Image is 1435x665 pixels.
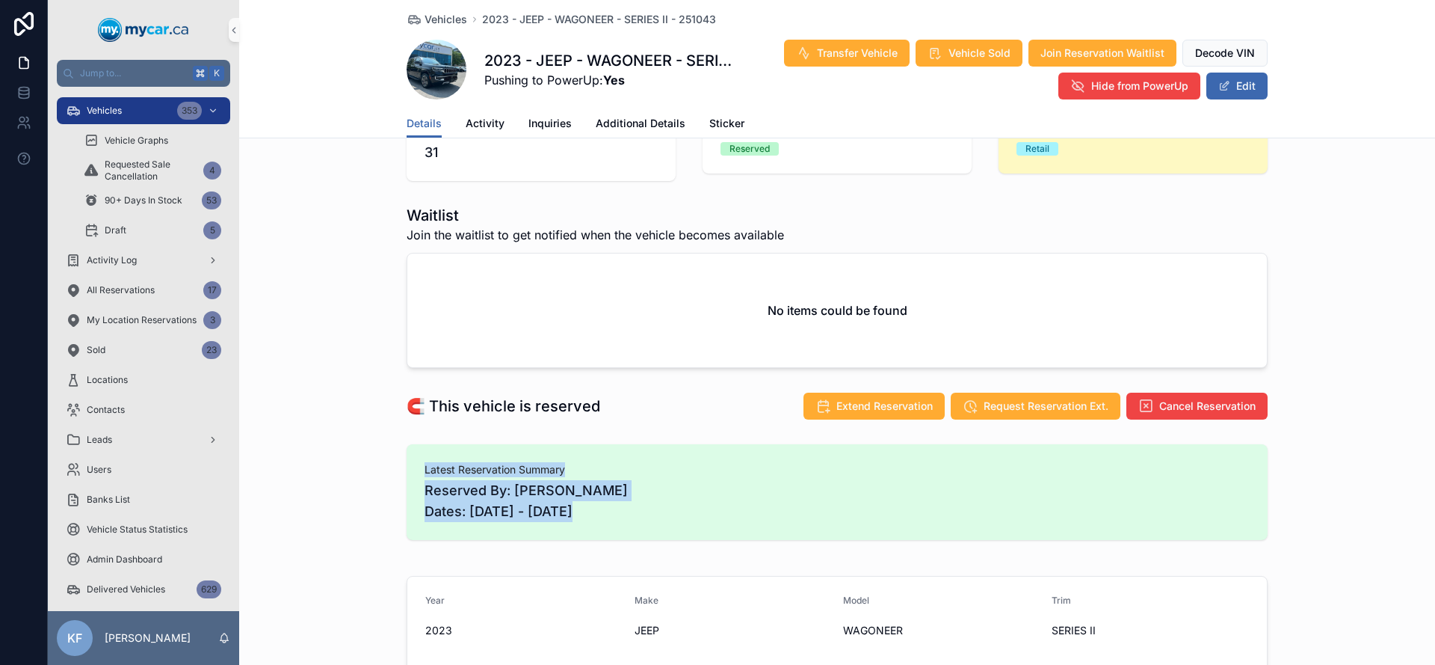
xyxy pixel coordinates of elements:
[466,116,504,131] span: Activity
[87,105,122,117] span: Vehicles
[407,110,442,138] a: Details
[407,226,784,244] span: Join the waitlist to get notified when the vehicle becomes available
[407,116,442,131] span: Details
[1040,46,1164,61] span: Join Reservation Waitlist
[57,247,230,274] a: Activity Log
[87,314,197,326] span: My Location Reservations
[817,46,898,61] span: Transfer Vehicle
[87,524,188,536] span: Vehicle Status Statistics
[484,71,732,89] span: Pushing to PowerUp:
[87,434,112,446] span: Leads
[407,396,600,417] h1: 🧲 This vehicle is reserved
[98,18,189,42] img: App logo
[466,110,504,140] a: Activity
[1025,142,1049,156] div: Retail
[57,456,230,483] a: Users
[596,110,685,140] a: Additional Details
[729,142,770,156] div: Reserved
[57,516,230,543] a: Vehicle Status Statistics
[1028,40,1176,67] button: Join Reservation Waitlist
[75,127,230,154] a: Vehicle Graphs
[57,546,230,573] a: Admin Dashboard
[211,67,223,79] span: K
[425,462,1250,477] span: Latest Reservation Summary
[87,464,111,476] span: Users
[916,40,1022,67] button: Vehicle Sold
[528,116,572,131] span: Inquiries
[57,60,230,87] button: Jump to...K
[1091,79,1188,94] span: Hide from PowerUp
[57,426,230,453] a: Leads
[1052,595,1071,606] span: Trim
[177,102,202,120] div: 353
[87,284,155,296] span: All Reservations
[596,116,685,131] span: Additional Details
[80,67,187,79] span: Jump to...
[836,399,933,414] span: Extend Reservation
[784,40,910,67] button: Transfer Vehicle
[57,307,230,334] a: My Location Reservations3
[105,224,126,236] span: Draft
[425,595,445,606] span: Year
[1052,623,1249,638] span: SERIES II
[87,344,105,356] span: Sold
[57,486,230,513] a: Banks List
[528,110,572,140] a: Inquiries
[1058,73,1200,99] button: Hide from PowerUp
[202,341,221,359] div: 23
[484,50,732,71] h1: 2023 - JEEP - WAGONEER - SERIES II - 251043
[803,393,945,420] button: Extend Reservation
[1126,393,1268,420] button: Cancel Reservation
[57,367,230,393] a: Locations
[87,583,165,595] span: Delivered Vehicles
[407,12,467,27] a: Vehicles
[105,159,197,183] span: Requested Sale Cancellation
[1159,399,1256,414] span: Cancel Reservation
[87,404,125,416] span: Contacts
[482,12,716,27] a: 2023 - JEEP - WAGONEER - SERIES II - 251043
[843,623,1040,638] span: WAGONEER
[203,221,221,239] div: 5
[105,631,191,646] p: [PERSON_NAME]
[951,393,1120,420] button: Request Reservation Ext.
[105,135,168,147] span: Vehicle Graphs
[407,205,784,226] h1: Waitlist
[768,301,907,319] h2: No items could be found
[57,97,230,124] a: Vehicles353
[425,480,1250,522] span: Reserved By: [PERSON_NAME] Dates: [DATE] - [DATE]
[87,494,130,506] span: Banks List
[202,191,221,209] div: 53
[1206,73,1268,99] button: Edit
[709,110,744,140] a: Sticker
[75,187,230,214] a: 90+ Days In Stock53
[87,374,128,386] span: Locations
[603,73,625,88] strong: Yes
[843,595,869,606] span: Model
[984,399,1108,414] span: Request Reservation Ext.
[1195,46,1255,61] span: Decode VIN
[57,396,230,423] a: Contacts
[425,12,467,27] span: Vehicles
[87,254,137,266] span: Activity Log
[87,554,162,566] span: Admin Dashboard
[425,142,658,163] span: 31
[57,337,230,364] a: Sold23
[75,217,230,244] a: Draft5
[203,311,221,329] div: 3
[105,194,182,206] span: 90+ Days In Stock
[1182,40,1268,67] button: Decode VIN
[709,116,744,131] span: Sticker
[67,629,82,647] span: KF
[197,580,221,598] div: 629
[75,157,230,184] a: Requested Sale Cancellation4
[948,46,1010,61] span: Vehicle Sold
[425,623,623,638] span: 2023
[57,576,230,603] a: Delivered Vehicles629
[203,162,221,180] div: 4
[635,623,832,638] span: JEEP
[57,277,230,304] a: All Reservations17
[48,87,239,611] div: scrollable content
[635,595,658,606] span: Make
[203,281,221,299] div: 17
